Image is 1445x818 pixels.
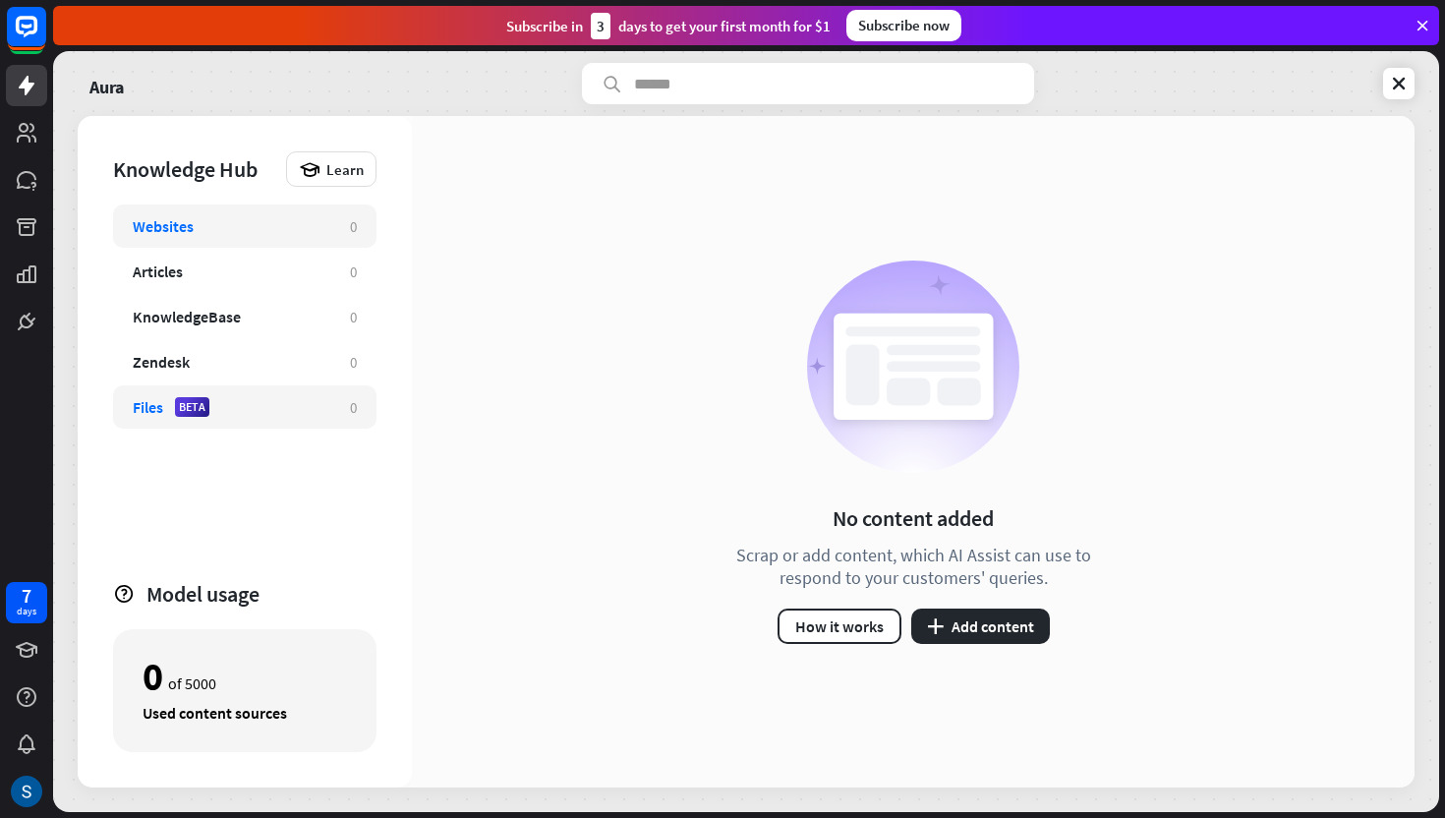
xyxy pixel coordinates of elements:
div: 0 [143,660,163,693]
div: 0 [350,217,357,236]
div: Subscribe now [846,10,961,41]
div: 0 [350,263,357,281]
i: plus [927,618,944,634]
button: How it works [778,609,901,644]
div: KnowledgeBase [133,307,241,326]
button: Open LiveChat chat widget [16,8,75,67]
div: Model usage [146,580,376,608]
div: 7 [22,587,31,605]
div: Used content sources [143,703,347,723]
div: Knowledge Hub [113,155,276,183]
div: 0 [350,398,357,417]
div: of 5000 [143,660,347,693]
span: Learn [326,160,364,179]
button: plusAdd content [911,609,1050,644]
div: 0 [350,353,357,372]
div: No content added [833,504,994,532]
a: Aura [89,63,124,104]
div: BETA [175,397,209,417]
a: 7 days [6,582,47,623]
div: 0 [350,308,357,326]
div: Scrap or add content, which AI Assist can use to respond to your customers' queries. [712,544,1115,589]
div: Websites [133,216,194,236]
div: Zendesk [133,352,190,372]
div: Subscribe in days to get your first month for $1 [506,13,831,39]
div: 3 [591,13,610,39]
div: Files [133,397,163,417]
div: Articles [133,262,183,281]
div: days [17,605,36,618]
